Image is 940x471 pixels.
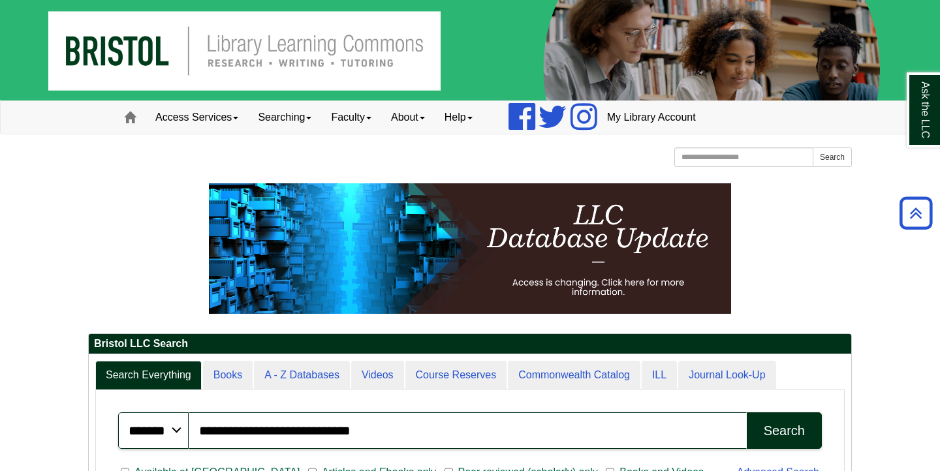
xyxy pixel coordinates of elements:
[254,361,350,390] a: A - Z Databases
[321,101,381,134] a: Faculty
[381,101,435,134] a: About
[248,101,321,134] a: Searching
[764,423,805,438] div: Search
[747,412,822,449] button: Search
[597,101,706,134] a: My Library Account
[895,204,937,222] a: Back to Top
[351,361,404,390] a: Videos
[95,361,202,390] a: Search Everything
[89,334,851,354] h2: Bristol LLC Search
[678,361,775,390] a: Journal Look-Up
[435,101,482,134] a: Help
[508,361,640,390] a: Commonwealth Catalog
[405,361,507,390] a: Course Reserves
[813,147,852,167] button: Search
[146,101,248,134] a: Access Services
[209,183,731,314] img: HTML tutorial
[203,361,253,390] a: Books
[642,361,677,390] a: ILL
